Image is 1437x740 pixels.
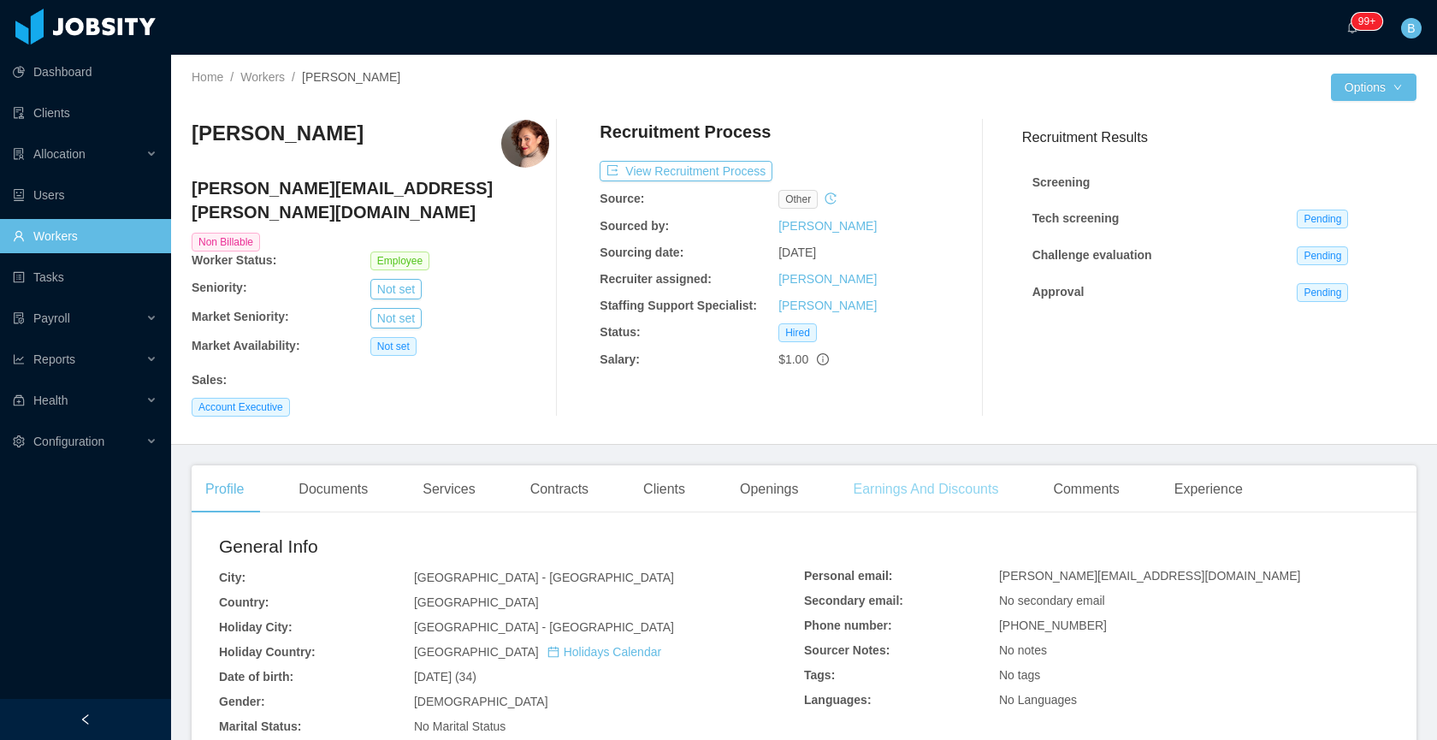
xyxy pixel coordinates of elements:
[600,120,771,144] h4: Recruitment Process
[999,594,1105,607] span: No secondary email
[600,192,644,205] b: Source:
[778,190,818,209] span: other
[999,693,1077,707] span: No Languages
[804,619,892,632] b: Phone number:
[409,465,488,513] div: Services
[600,161,772,181] button: icon: exportView Recruitment Process
[999,643,1047,657] span: No notes
[600,272,712,286] b: Recruiter assigned:
[13,178,157,212] a: icon: robotUsers
[778,272,877,286] a: [PERSON_NAME]
[192,253,276,267] b: Worker Status:
[192,70,223,84] a: Home
[13,96,157,130] a: icon: auditClients
[13,312,25,324] i: icon: file-protect
[600,325,640,339] b: Status:
[240,70,285,84] a: Workers
[547,646,559,658] i: icon: calendar
[778,246,816,259] span: [DATE]
[285,465,381,513] div: Documents
[192,465,257,513] div: Profile
[778,219,877,233] a: [PERSON_NAME]
[414,571,674,584] span: [GEOGRAPHIC_DATA] - [GEOGRAPHIC_DATA]
[804,594,903,607] b: Secondary email:
[778,299,877,312] a: [PERSON_NAME]
[600,219,669,233] b: Sourced by:
[1407,18,1415,38] span: B
[600,299,757,312] b: Staffing Support Specialist:
[33,394,68,407] span: Health
[192,310,289,323] b: Market Seniority:
[1039,465,1132,513] div: Comments
[414,670,476,684] span: [DATE] (34)
[33,311,70,325] span: Payroll
[219,719,301,733] b: Marital Status:
[219,571,245,584] b: City:
[547,645,661,659] a: icon: calendarHolidays Calendar
[825,192,837,204] i: icon: history
[999,666,1389,684] div: No tags
[192,339,300,352] b: Market Availability:
[804,569,893,583] b: Personal email:
[999,619,1107,632] span: [PHONE_NUMBER]
[414,620,674,634] span: [GEOGRAPHIC_DATA] - [GEOGRAPHIC_DATA]
[600,246,683,259] b: Sourcing date:
[13,260,157,294] a: icon: profileTasks
[804,668,835,682] b: Tags:
[517,465,602,513] div: Contracts
[292,70,295,84] span: /
[600,164,772,178] a: icon: exportView Recruitment Process
[414,645,661,659] span: [GEOGRAPHIC_DATA]
[230,70,234,84] span: /
[192,233,260,252] span: Non Billable
[1346,21,1358,33] i: icon: bell
[1032,211,1120,225] strong: Tech screening
[192,398,290,417] span: Account Executive
[370,279,422,299] button: Not set
[840,465,1013,513] div: Earnings And Discounts
[13,219,157,253] a: icon: userWorkers
[219,695,265,708] b: Gender:
[804,643,890,657] b: Sourcer Notes:
[1351,13,1382,30] sup: 245
[219,670,293,684] b: Date of birth:
[219,620,293,634] b: Holiday City:
[1032,248,1152,262] strong: Challenge evaluation
[192,120,364,147] h3: [PERSON_NAME]
[370,308,422,329] button: Not set
[1297,246,1348,265] span: Pending
[726,465,813,513] div: Openings
[1297,210,1348,228] span: Pending
[778,352,808,366] span: $1.00
[302,70,400,84] span: [PERSON_NAME]
[600,352,640,366] b: Salary:
[630,465,699,513] div: Clients
[33,147,86,161] span: Allocation
[219,533,804,560] h2: General Info
[1032,175,1091,189] strong: Screening
[414,719,506,733] span: No Marital Status
[804,693,872,707] b: Languages:
[13,394,25,406] i: icon: medicine-box
[13,353,25,365] i: icon: line-chart
[192,176,549,224] h4: [PERSON_NAME][EMAIL_ADDRESS][PERSON_NAME][DOMAIN_NAME]
[1297,283,1348,302] span: Pending
[1022,127,1416,148] h3: Recruitment Results
[219,645,316,659] b: Holiday Country:
[1331,74,1416,101] button: Optionsicon: down
[778,323,817,342] span: Hired
[1032,285,1085,299] strong: Approval
[13,148,25,160] i: icon: solution
[817,353,829,365] span: info-circle
[33,352,75,366] span: Reports
[33,435,104,448] span: Configuration
[13,435,25,447] i: icon: setting
[192,373,227,387] b: Sales :
[501,120,549,168] img: f7229cb8-2c09-4461-9944-20d33db6fba9_66f323a998306-400w.png
[414,695,548,708] span: [DEMOGRAPHIC_DATA]
[370,337,417,356] span: Not set
[370,252,429,270] span: Employee
[192,281,247,294] b: Seniority:
[219,595,269,609] b: Country:
[999,569,1300,583] span: [PERSON_NAME][EMAIL_ADDRESS][DOMAIN_NAME]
